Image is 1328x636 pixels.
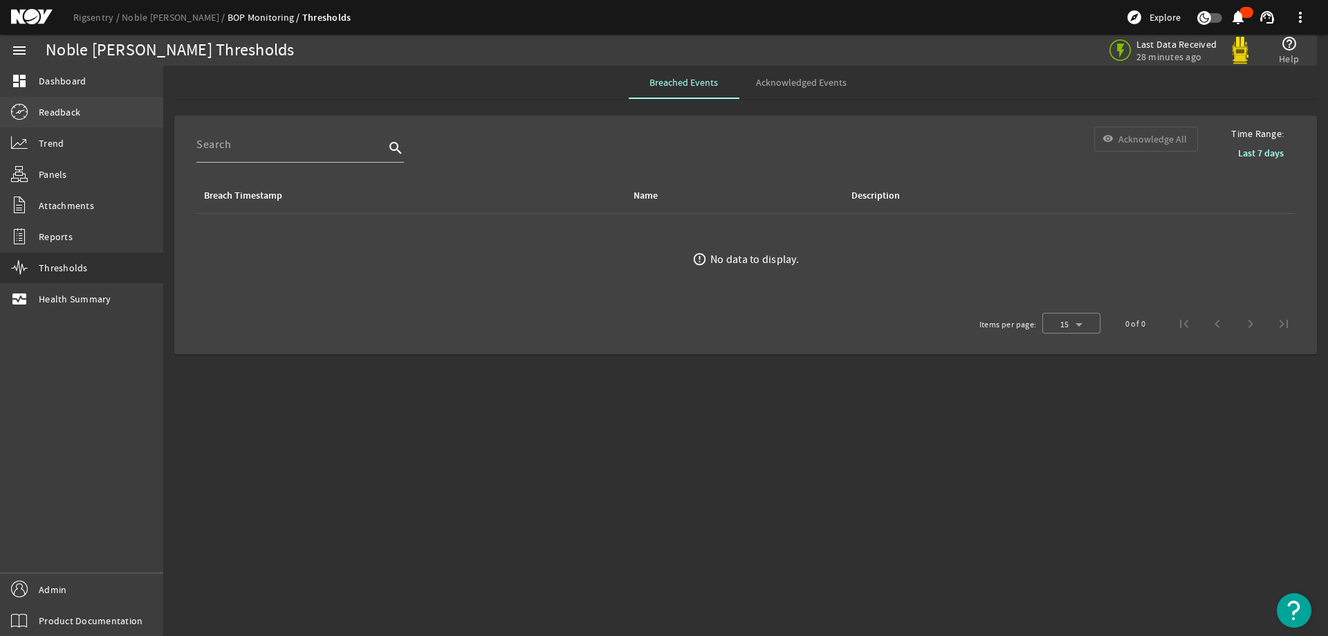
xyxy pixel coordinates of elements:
span: Reports [39,230,73,244]
span: Trend [39,136,64,150]
a: Noble [PERSON_NAME] [122,11,228,24]
span: Last Data Received [1136,38,1217,51]
span: Acknowledged Events [756,78,847,87]
div: Name [631,188,832,203]
mat-icon: error_outline [692,252,707,266]
mat-icon: menu [11,42,28,59]
img: Yellowpod.svg [1226,37,1254,64]
div: Items per page: [979,318,1037,331]
mat-icon: monitor_heart [11,291,28,307]
a: BOP Monitoring [228,11,302,24]
span: Admin [39,583,66,597]
span: Health Summary [39,292,111,306]
div: 0 of 0 [1125,317,1145,331]
span: Dashboard [39,74,86,88]
div: Breach Timestamp [202,188,615,203]
div: Noble [PERSON_NAME] Thresholds [46,44,295,57]
span: Explore [1150,10,1181,24]
button: Last 7 days [1227,140,1295,165]
span: Time Range: [1220,127,1295,140]
button: more_vert [1284,1,1317,34]
div: Description [849,188,1145,203]
button: Open Resource Center [1277,593,1311,628]
div: Breach Timestamp [204,188,282,203]
button: Explore [1120,6,1186,28]
a: Thresholds [302,11,351,24]
span: Product Documentation [39,614,142,628]
div: No data to display. [710,253,799,266]
mat-icon: dashboard [11,73,28,89]
i: search [387,140,404,156]
mat-icon: notifications [1230,9,1246,26]
b: Last 7 days [1238,147,1284,160]
mat-icon: explore [1126,9,1143,26]
span: Readback [39,105,80,119]
span: Breached Events [649,78,718,87]
div: Description [851,188,900,203]
input: Search [196,136,385,153]
div: Name [634,188,658,203]
span: Help [1279,52,1299,66]
a: Rigsentry [73,11,122,24]
span: Thresholds [39,261,88,275]
span: Attachments [39,199,94,212]
mat-icon: help_outline [1281,35,1298,52]
span: Panels [39,167,67,181]
mat-icon: support_agent [1259,9,1275,26]
span: 28 minutes ago [1136,51,1217,63]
